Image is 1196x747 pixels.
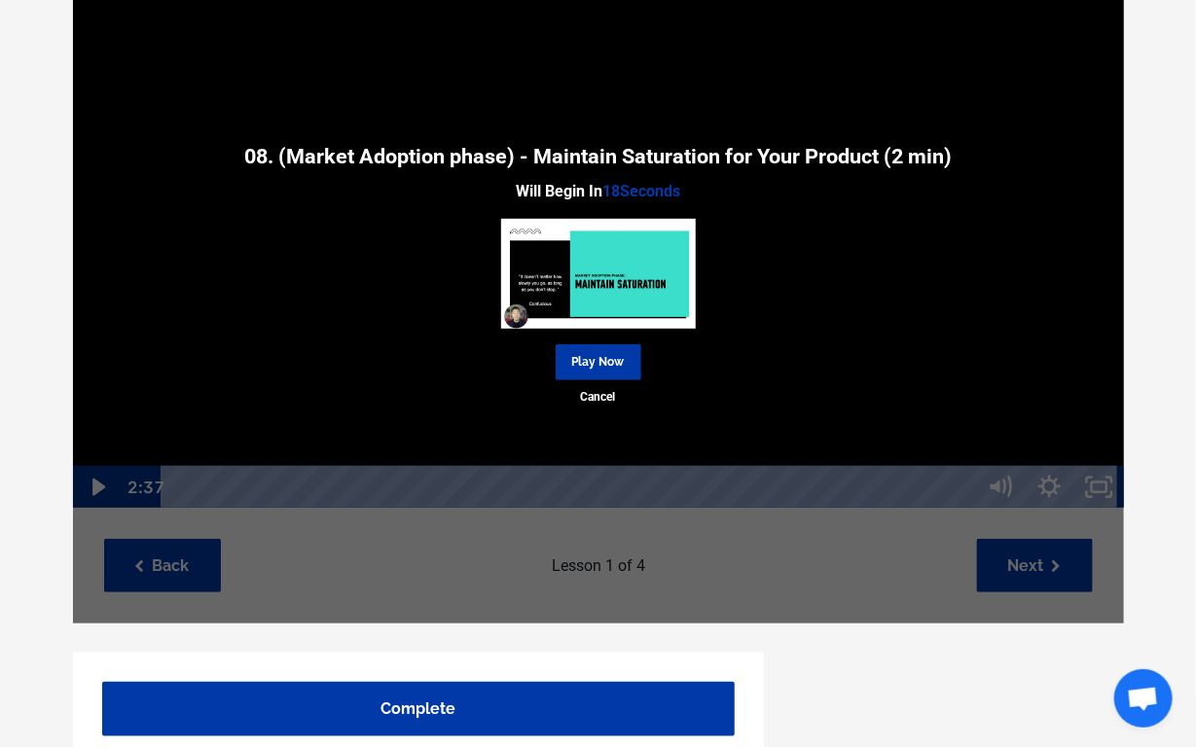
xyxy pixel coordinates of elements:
[73,388,1124,407] a: Cancel
[501,219,696,329] img: 14707912-7bea-4bd9-bb43-140e3d524021.jpg
[602,182,620,200] span: 18
[556,344,641,380] a: Play Now
[73,179,1124,204] p: Will Begin In
[1114,669,1173,728] a: Open chat
[602,182,680,200] strong: Seconds
[73,146,1124,167] p: 08. (Market Adoption phase) - Maintain Saturation for Your Product (2 min)
[102,682,735,735] a: Complete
